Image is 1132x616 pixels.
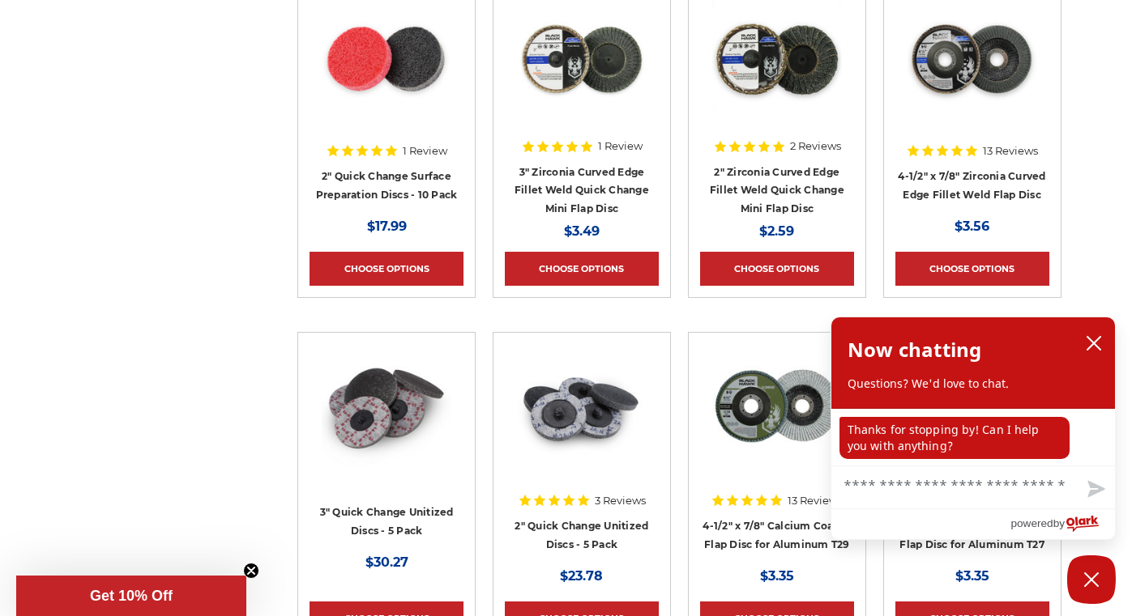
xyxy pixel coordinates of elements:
a: BHA 4-1/2 Inch Flap Disc for Aluminum [700,344,854,498]
a: 2" Quick Change Unitized Discs - 5 Pack [505,344,659,498]
a: 2" Zirconia Curved Edge Fillet Weld Quick Change Mini Flap Disc [710,166,844,215]
button: close chatbox [1081,331,1107,355]
button: Close Chatbox [1067,555,1116,604]
span: $3.35 [760,568,794,584]
div: chat [831,409,1115,465]
span: $17.99 [367,219,407,234]
img: 2" Quick Change Unitized Discs - 5 Pack [517,344,647,474]
span: 3 Reviews [595,495,646,506]
span: 2 Reviews [790,141,841,151]
span: $3.35 [955,568,989,584]
div: olark chatbox [831,316,1116,540]
span: powered [1010,513,1053,533]
span: 1 Review [598,141,643,151]
a: 3" Quick Change Unitized Discs - 5 Pack [310,344,463,498]
a: Powered by Olark [1010,509,1115,539]
img: 3" Quick Change Unitized Discs - 5 Pack [322,344,451,474]
a: 4-1/2" x 7/8" Calcium Coated Flap Disc for Aluminum T29 [703,520,851,550]
span: 13 Reviews [983,146,1038,156]
span: $3.56 [955,219,989,234]
a: 2" Quick Change Surface Preparation Discs - 10 Pack [316,170,458,201]
span: Get 10% Off [90,588,173,604]
a: 2" Quick Change Unitized Discs - 5 Pack [515,520,648,550]
span: $23.78 [560,568,603,584]
a: Choose Options [505,252,659,286]
button: Send message [1074,471,1115,508]
span: 13 Reviews [788,495,843,506]
a: 4-1/2" x 7/8" Zirconia Curved Edge Fillet Weld Flap Disc [898,170,1045,201]
span: $30.27 [365,554,408,570]
img: BHA 4-1/2 Inch Flap Disc for Aluminum [712,344,842,474]
a: 3" Quick Change Unitized Discs - 5 Pack [320,506,454,537]
a: Choose Options [895,252,1049,286]
a: Choose Options [700,252,854,286]
span: $3.49 [564,223,600,239]
span: 1 Review [403,146,447,156]
p: Thanks for stopping by! Can I help you with anything? [839,417,1070,459]
button: Close teaser [243,563,259,579]
a: 3" Zirconia Curved Edge Fillet Weld Quick Change Mini Flap Disc [515,166,649,215]
span: $2.59 [759,223,794,239]
span: by [1053,513,1065,533]
h2: Now chatting [848,333,981,366]
div: Get 10% OffClose teaser [16,576,246,616]
a: 4-1/2" x 7/8" Calcium Coated Flap Disc for Aluminum T27 [898,520,1046,550]
a: Choose Options [310,252,463,286]
p: Questions? We'd love to chat. [848,376,1099,392]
